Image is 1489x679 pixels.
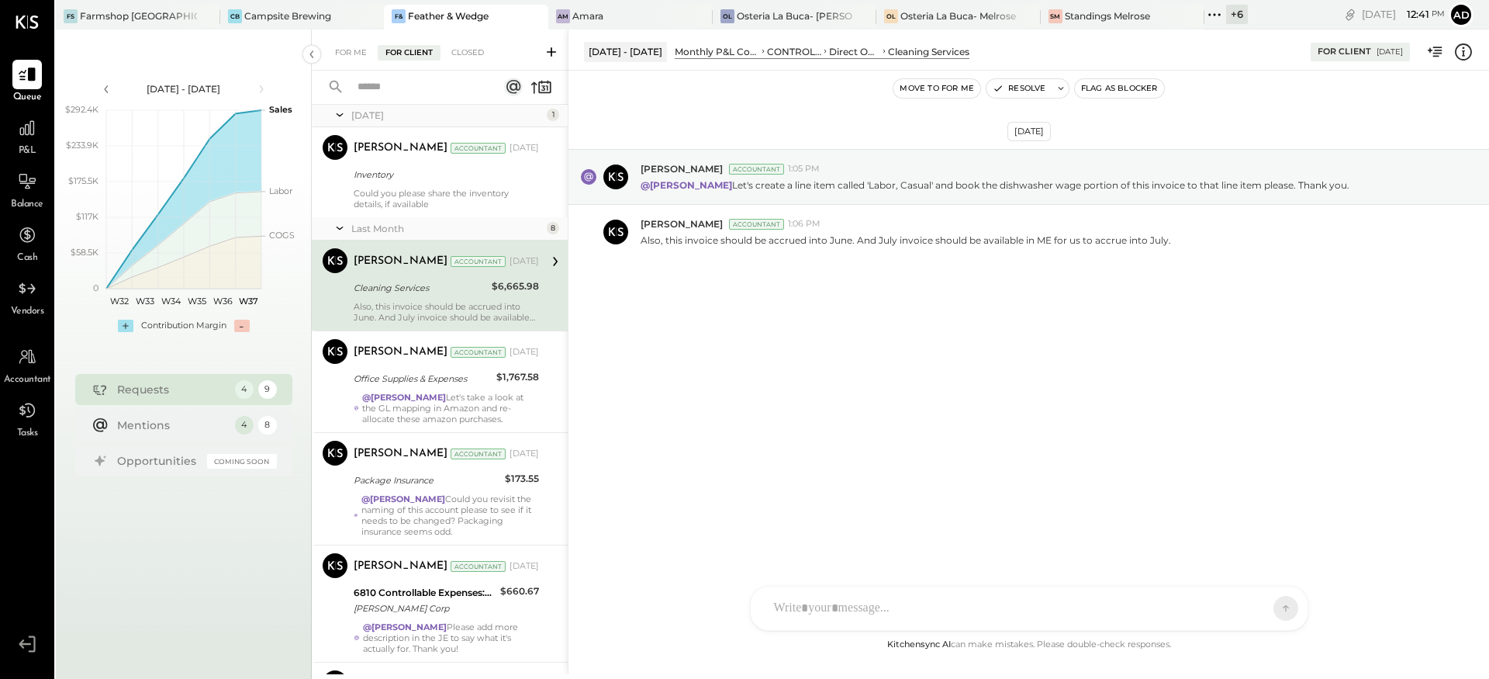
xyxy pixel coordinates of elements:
div: 9 [258,380,277,399]
text: $292.4K [65,104,98,115]
a: P&L [1,113,54,158]
text: W36 [212,296,232,307]
div: OL [720,9,734,23]
div: [PERSON_NAME] [354,345,447,360]
div: Accountant [451,561,506,572]
div: [DATE] [510,346,539,359]
div: - [234,320,250,332]
strong: @[PERSON_NAME] [363,622,447,632]
text: Labor [269,185,292,196]
text: Sales [269,104,292,115]
div: + [118,320,133,332]
div: Opportunities [117,453,199,469]
div: Accountant [451,347,506,358]
div: Campsite Brewing [244,9,331,23]
a: Accountant [1,342,54,387]
div: FS [64,9,78,23]
div: [PERSON_NAME] [354,559,447,574]
text: $58.5K [71,247,98,258]
div: [PERSON_NAME] [354,140,447,156]
text: 0 [93,282,98,293]
div: [PERSON_NAME] [354,446,447,462]
div: 4 [235,380,254,399]
div: Monthly P&L Comparison [675,45,759,58]
text: $175.5K [68,175,98,186]
div: Please add more description in the JE to say what it's actually for. Thank you! [363,622,539,654]
div: CB [228,9,242,23]
div: [PERSON_NAME] Corp [354,601,496,616]
span: Queue [13,91,42,105]
p: Let's create a line item called 'Labor, Casual' and book the dishwasher wage portion of this invo... [641,178,1349,192]
div: Osteria La Buca- Melrose [900,9,1016,23]
div: Mentions [117,417,227,433]
text: W34 [161,296,181,307]
div: CONTROLLABLE EXPENSES [767,45,821,58]
span: 1:05 PM [788,163,820,175]
span: Balance [11,198,43,212]
div: [DATE] [1007,122,1051,141]
div: [DATE] - [DATE] [118,82,250,95]
text: COGS [269,230,295,241]
div: Farmshop [GEOGRAPHIC_DATA][PERSON_NAME] [80,9,197,23]
div: [DATE] - [DATE] [584,42,667,61]
span: Accountant [4,373,51,387]
div: [DATE] [1377,47,1403,57]
div: Accountant [729,164,784,175]
div: Inventory [354,167,534,182]
div: Am [556,9,570,23]
a: Balance [1,167,54,212]
div: 6810 Controllable Expenses:Repairs & Maintenance:Repair & Maintenance, Equipment [354,585,496,601]
div: Accountant [451,256,506,267]
text: W35 [187,296,206,307]
span: [PERSON_NAME] [641,217,723,230]
strong: @[PERSON_NAME] [361,494,445,504]
div: [DATE] [510,448,539,460]
div: + 6 [1226,5,1248,24]
div: Coming Soon [207,454,277,469]
div: Cleaning Services [888,45,969,58]
text: W33 [136,296,154,307]
div: Accountant [729,219,784,230]
div: For Me [327,45,375,61]
span: Cash [17,251,37,265]
div: 4 [235,416,254,435]
p: Also, this invoice should be accrued into June. And July invoice should be available in ME for us... [641,234,1171,247]
div: $1,767.58 [496,369,539,385]
div: Osteria La Buca- [PERSON_NAME][GEOGRAPHIC_DATA] [737,9,854,23]
span: [PERSON_NAME] [641,162,723,175]
div: F& [392,9,406,23]
div: 8 [258,416,277,435]
strong: @[PERSON_NAME] [641,179,732,191]
button: Ad [1449,2,1473,27]
div: Feather & Wedge [408,9,489,23]
div: 1 [547,109,559,121]
a: Queue [1,60,54,105]
div: Requests [117,382,227,397]
div: Could you please share the inventory details, if available [354,188,539,210]
a: Tasks [1,396,54,441]
div: [DATE] [1362,7,1445,22]
button: Flag as Blocker [1075,79,1164,98]
div: [PERSON_NAME] [354,254,447,269]
text: $117K [76,211,98,222]
div: Amara [572,9,603,23]
div: $6,665.98 [492,279,539,294]
div: Package Insurance [354,473,500,488]
div: For Client [1318,46,1371,58]
text: W37 [238,296,257,307]
div: Closed [444,45,492,61]
span: Vendors [11,305,44,319]
div: Cleaning Services [354,280,487,296]
div: [DATE] [351,109,543,122]
div: Let's take a look at the GL mapping in Amazon and re-allocate these amazon purchases. [362,392,539,424]
div: 8 [547,222,559,234]
div: For Client [378,45,440,61]
button: Move to for me [893,79,980,98]
a: Cash [1,220,54,265]
div: Office Supplies & Expenses [354,371,492,386]
button: Resolve [986,79,1052,98]
div: Accountant [451,143,506,154]
div: Accountant [451,449,506,459]
div: copy link [1342,6,1358,23]
div: OL [884,9,898,23]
